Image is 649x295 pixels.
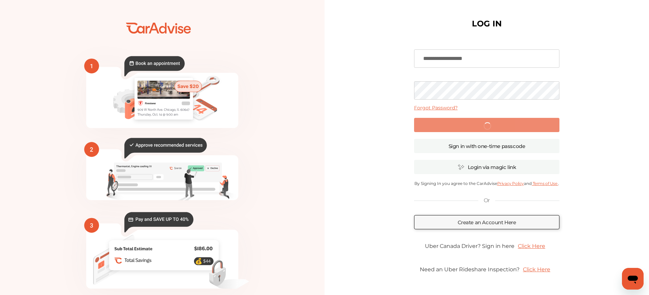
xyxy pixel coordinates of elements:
[472,20,502,27] h1: LOG IN
[414,139,559,153] a: Sign in with one-time passcode
[414,215,559,229] a: Create an Account Here
[520,263,554,276] a: Click Here
[195,258,202,265] text: 💰
[514,239,549,253] a: Click Here
[497,181,524,186] a: Privacy Policy
[414,105,458,111] a: Forgot Password?
[622,268,644,290] iframe: Button to launch messaging window
[414,181,559,186] p: By Signing In you agree to the CarAdvise and .
[458,164,464,170] img: magic_icon.32c66aac.svg
[532,181,558,186] a: Terms of Use
[484,197,490,204] p: Or
[420,266,520,273] span: Need an Uber Rideshare Inspection?
[414,160,559,174] a: Login via magic link
[425,243,514,249] span: Uber Canada Driver? Sign in here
